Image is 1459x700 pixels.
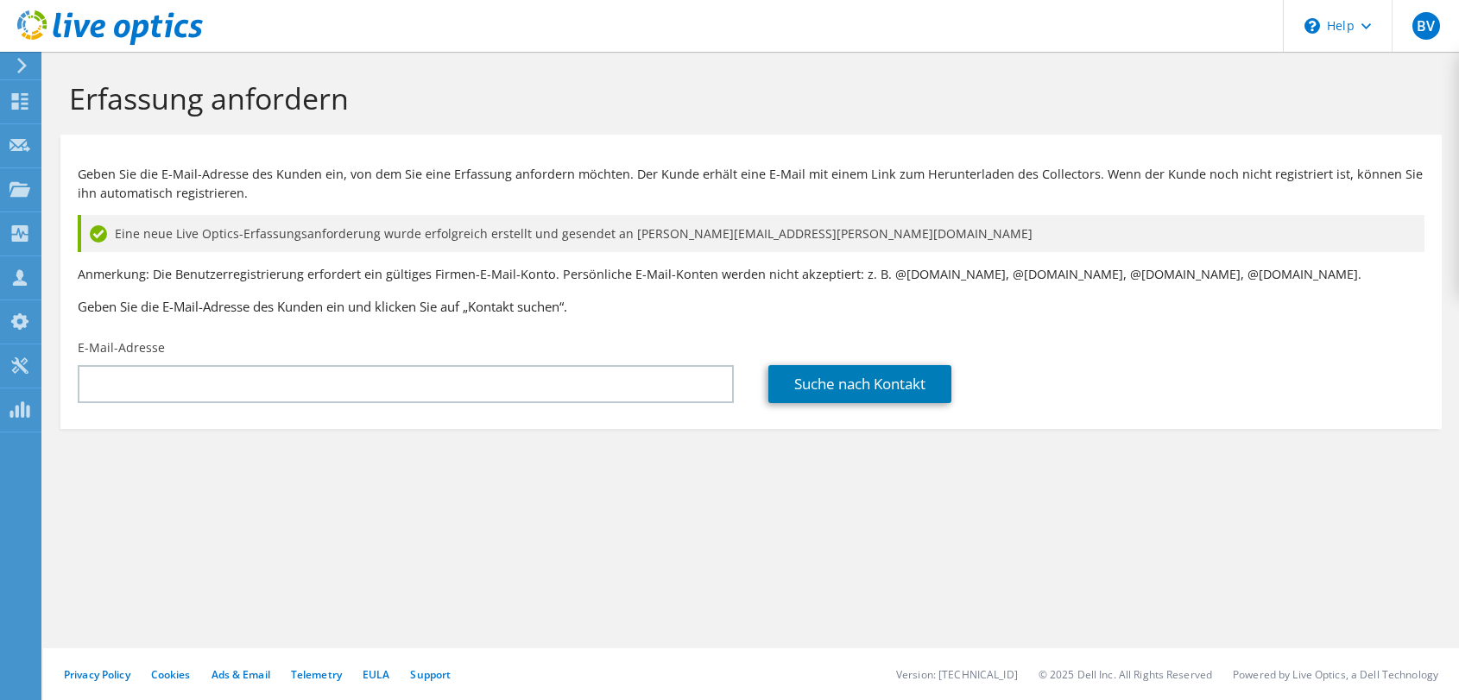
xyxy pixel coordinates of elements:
li: Powered by Live Optics, a Dell Technology [1233,667,1438,682]
h1: Erfassung anfordern [69,80,1424,117]
span: Eine neue Live Optics-Erfassungsanforderung wurde erfolgreich erstellt und gesendet an [PERSON_NA... [115,224,1033,243]
li: Version: [TECHNICAL_ID] [896,667,1018,682]
li: © 2025 Dell Inc. All Rights Reserved [1039,667,1212,682]
span: BV [1412,12,1440,40]
a: Telemetry [291,667,342,682]
a: EULA [363,667,389,682]
label: E-Mail-Adresse [78,339,165,356]
a: Suche nach Kontakt [768,365,951,403]
a: Ads & Email [212,667,270,682]
p: Geben Sie die E-Mail-Adresse des Kunden ein, von dem Sie eine Erfassung anfordern möchten. Der Ku... [78,165,1424,203]
a: Cookies [151,667,191,682]
p: Anmerkung: Die Benutzerregistrierung erfordert ein gültiges Firmen-E-Mail-Konto. Persönliche E-Ma... [78,265,1424,284]
h3: Geben Sie die E-Mail-Adresse des Kunden ein und klicken Sie auf „Kontakt suchen“. [78,297,1424,316]
a: Support [410,667,451,682]
svg: \n [1304,18,1320,34]
a: Privacy Policy [64,667,130,682]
